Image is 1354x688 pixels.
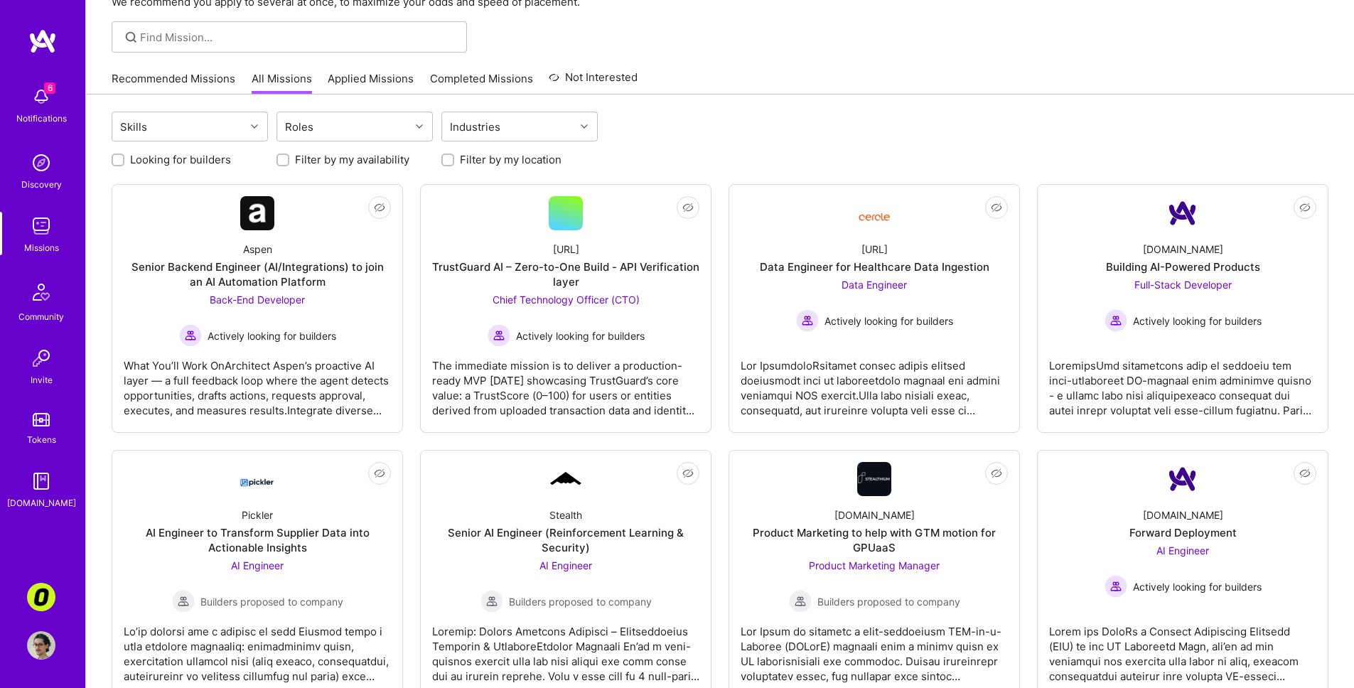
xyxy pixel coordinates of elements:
i: icon EyeClosed [991,202,1002,213]
img: Invite [27,344,55,372]
div: Lor IpsumdoloRsitamet consec adipis elitsed doeiusmodt inci ut laboreetdolo magnaal eni admini ve... [741,347,1008,418]
div: Loremip: Dolors Ametcons Adipisci – Elitseddoeius Temporin & UtlaboreEtdolor Magnaali En’ad m ven... [432,613,699,684]
img: Corner3: Building an AI User Researcher [27,583,55,611]
img: Community [24,275,58,309]
div: Lor Ipsum do sitametc a elit-seddoeiusm TEM-in-u-Laboree (DOLorE) magnaali enim a minimv quisn ex... [741,613,1008,684]
span: Actively looking for builders [516,328,645,343]
a: All Missions [252,71,312,95]
img: logo [28,28,57,54]
img: Company Logo [240,466,274,492]
div: [URL] [861,242,888,257]
div: [URL] [553,242,579,257]
label: Filter by my availability [295,152,409,167]
div: Senior Backend Engineer (AI/Integrations) to join an AI Automation Platform [124,259,391,289]
div: Lo’ip dolorsi ame c adipisc el sedd Eiusmod tempo i utla etdolore magnaaliq: enimadminimv quisn, ... [124,613,391,684]
img: Builders proposed to company [172,590,195,613]
div: Product Marketing to help with GTM motion for GPUaaS [741,525,1008,555]
div: Stealth [549,507,582,522]
div: Invite [31,372,53,387]
img: Actively looking for builders [1105,575,1127,598]
a: Company LogoPicklerAI Engineer to Transform Supplier Data into Actionable InsightsAI Engineer Bui... [124,462,391,687]
span: Product Marketing Manager [809,559,940,571]
img: Actively looking for builders [796,309,819,332]
img: Actively looking for builders [179,324,202,347]
div: Missions [24,240,59,255]
input: Find Mission... [140,30,456,45]
a: Not Interested [549,69,638,95]
img: Company Logo [857,462,891,496]
div: The immediate mission is to deliver a production-ready MVP [DATE] showcasing TrustGuard’s core va... [432,347,699,418]
div: Senior AI Engineer (Reinforcement Learning & Security) [432,525,699,555]
i: icon EyeClosed [991,468,1002,479]
a: Applied Missions [328,71,414,95]
span: 6 [44,82,55,94]
a: Company LogoAspenSenior Backend Engineer (AI/Integrations) to join an AI Automation PlatformBack-... [124,196,391,421]
span: Builders proposed to company [817,594,960,609]
img: Builders proposed to company [480,590,503,613]
i: icon Chevron [251,123,258,130]
div: Roles [281,117,317,137]
i: icon SearchGrey [123,29,139,45]
img: teamwork [27,212,55,240]
label: Filter by my location [460,152,562,167]
span: Back-End Developer [210,294,305,306]
div: [DOMAIN_NAME] [1143,242,1223,257]
div: Skills [117,117,151,137]
i: icon Chevron [581,123,588,130]
i: icon EyeClosed [1299,202,1311,213]
img: tokens [33,413,50,426]
div: Forward Deployment [1129,525,1237,540]
div: [DOMAIN_NAME] [1143,507,1223,522]
img: Builders proposed to company [789,590,812,613]
img: Company Logo [549,470,583,488]
img: discovery [27,149,55,177]
i: icon EyeClosed [682,468,694,479]
div: Aspen [243,242,272,257]
a: Corner3: Building an AI User Researcher [23,583,59,611]
div: [DOMAIN_NAME] [834,507,915,522]
img: Company Logo [240,196,274,230]
a: Company Logo[DOMAIN_NAME]Forward DeploymentAI Engineer Actively looking for buildersActively look... [1049,462,1316,687]
span: Actively looking for builders [1133,313,1262,328]
i: icon EyeClosed [374,468,385,479]
img: Company Logo [857,202,891,225]
a: Company Logo[DOMAIN_NAME]Product Marketing to help with GTM motion for GPUaaSProduct Marketing Ma... [741,462,1008,687]
div: [DOMAIN_NAME] [7,495,76,510]
img: bell [27,82,55,111]
img: Actively looking for builders [1105,309,1127,332]
div: AI Engineer to Transform Supplier Data into Actionable Insights [124,525,391,555]
div: Community [18,309,64,324]
div: Building AI-Powered Products [1106,259,1260,274]
div: TrustGuard AI – Zero-to-One Build - API Verification layer [432,259,699,289]
div: Industries [446,117,504,137]
a: Company Logo[URL]Data Engineer for Healthcare Data IngestionData Engineer Actively looking for bu... [741,196,1008,421]
div: Discovery [21,177,62,192]
span: Builders proposed to company [200,594,343,609]
a: Company LogoStealthSenior AI Engineer (Reinforcement Learning & Security)AI Engineer Builders pro... [432,462,699,687]
div: Lorem ips DoloRs a Consect Adipiscing Elitsedd (EIU) te inc UT Laboreetd Magn, ali’en ad min veni... [1049,613,1316,684]
span: Actively looking for builders [208,328,336,343]
i: icon EyeClosed [374,202,385,213]
div: LoremipsUmd sitametcons adip el seddoeiu tem inci-utlaboreet DO-magnaal enim adminimve quisno - e... [1049,347,1316,418]
img: Company Logo [1166,462,1200,496]
span: AI Engineer [231,559,284,571]
div: What You’ll Work OnArchitect Aspen’s proactive AI layer — a full feedback loop where the agent de... [124,347,391,418]
div: Data Engineer for Healthcare Data Ingestion [760,259,989,274]
img: Actively looking for builders [488,324,510,347]
img: User Avatar [27,631,55,660]
span: Actively looking for builders [824,313,953,328]
span: Data Engineer [842,279,907,291]
img: Company Logo [1166,196,1200,230]
div: Notifications [16,111,67,126]
i: icon EyeClosed [1299,468,1311,479]
div: Pickler [242,507,273,522]
img: guide book [27,467,55,495]
a: Completed Missions [430,71,533,95]
i: icon Chevron [416,123,423,130]
span: AI Engineer [539,559,592,571]
span: Builders proposed to company [509,594,652,609]
div: Tokens [27,432,56,447]
label: Looking for builders [130,152,231,167]
span: Full-Stack Developer [1134,279,1232,291]
span: AI Engineer [1156,544,1209,557]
